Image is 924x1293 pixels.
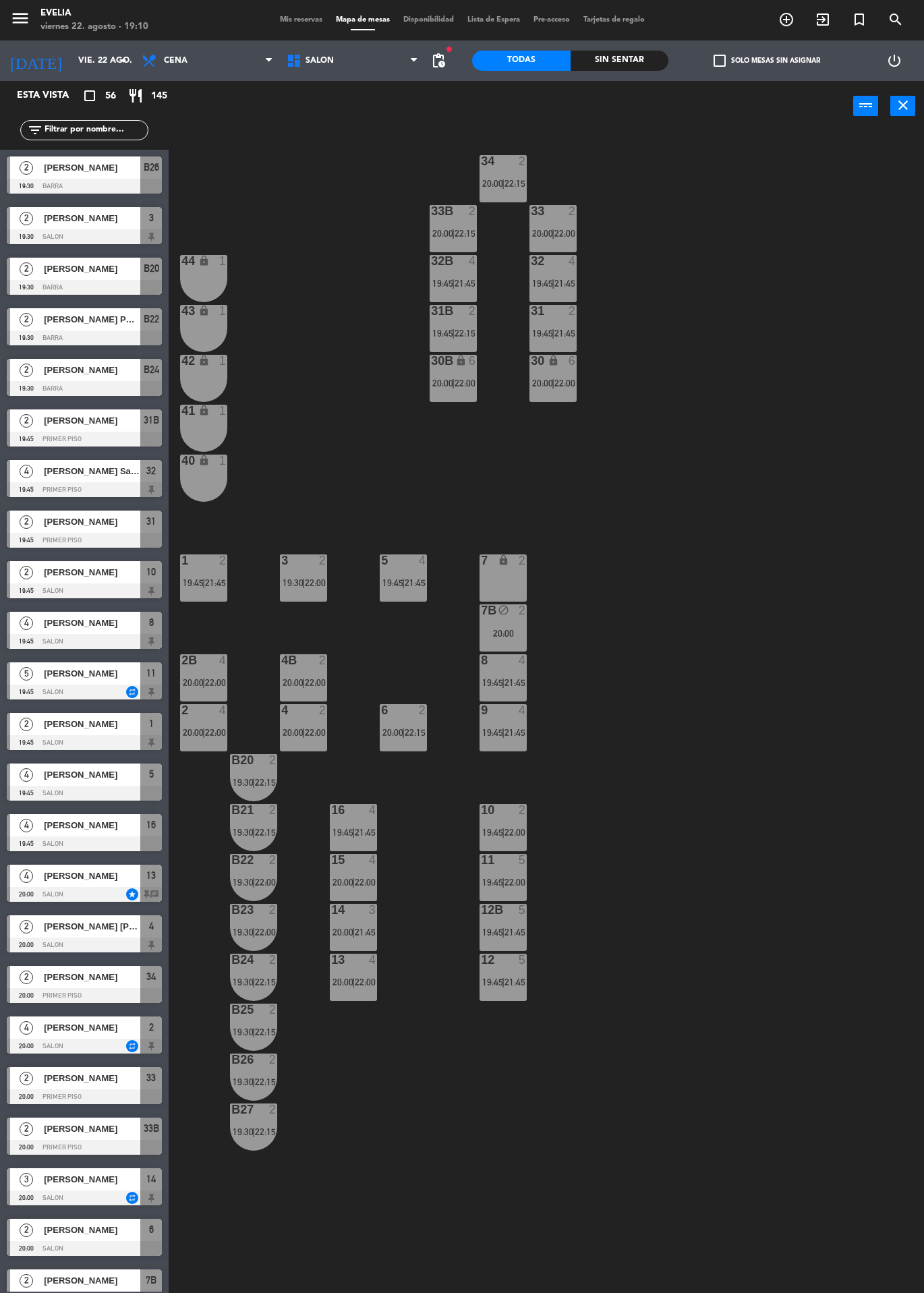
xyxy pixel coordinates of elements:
[445,45,453,53] span: fiber_manual_record
[44,616,140,630] span: [PERSON_NAME]
[20,920,33,933] span: 2
[202,577,205,588] span: |
[554,228,575,239] span: 22:00
[273,16,329,24] span: Mis reservas
[482,727,503,738] span: 19:45
[455,328,475,339] span: 22:15
[44,717,140,731] span: [PERSON_NAME]
[252,777,255,788] span: |
[352,977,355,987] span: |
[255,827,276,838] span: 22:15
[231,754,232,766] div: B20
[269,804,277,816] div: 2
[231,954,232,966] div: B24
[20,161,33,175] span: 2
[252,1027,255,1037] span: |
[858,97,874,113] i: power_input
[146,1070,156,1086] span: 33
[202,727,205,738] span: |
[815,11,831,28] i: exit_to_app
[895,97,911,113] i: close
[319,704,327,716] div: 2
[851,11,867,28] i: turned_in_not
[44,970,140,984] span: [PERSON_NAME]
[219,305,227,317] div: 1
[502,927,504,938] span: |
[331,804,332,816] div: 16
[269,854,277,866] div: 2
[504,178,525,189] span: 22:15
[355,877,376,888] span: 22:00
[181,355,182,367] div: 42
[369,854,377,866] div: 4
[233,977,254,987] span: 19:30
[452,378,455,389] span: |
[319,554,327,567] div: 2
[531,205,531,217] div: 33
[455,278,475,289] span: 21:45
[355,827,376,838] span: 21:45
[149,1222,154,1238] span: 6
[890,96,915,116] button: close
[44,565,140,579] span: [PERSON_NAME]
[405,727,426,738] span: 22:15
[552,378,554,389] span: |
[269,1004,277,1016] div: 2
[778,11,795,28] i: add_circle_outline
[105,88,116,104] span: 56
[20,768,33,782] span: 4
[302,727,305,738] span: |
[181,704,182,716] div: 2
[146,665,156,681] span: 11
[369,904,377,916] div: 3
[502,877,504,888] span: |
[82,88,98,104] i: crop_square
[20,1021,33,1035] span: 4
[231,804,232,816] div: B21
[198,305,210,316] i: lock
[149,766,154,782] span: 5
[20,1122,33,1136] span: 2
[219,704,227,716] div: 4
[146,867,156,884] span: 13
[20,364,33,377] span: 2
[10,8,30,33] button: menu
[269,904,277,916] div: 2
[43,123,148,138] input: Filtrar por nombre...
[333,827,353,838] span: 19:45
[44,818,140,832] span: [PERSON_NAME]
[183,727,204,738] span: 20:00
[519,604,527,616] div: 2
[20,667,33,681] span: 5
[283,577,304,588] span: 19:30
[369,804,377,816] div: 4
[305,577,326,588] span: 22:00
[569,205,577,217] div: 2
[554,378,575,389] span: 22:00
[20,262,33,276] span: 2
[331,904,332,916] div: 14
[552,278,554,289] span: |
[44,1223,140,1237] span: [PERSON_NAME]
[219,255,227,267] div: 1
[548,355,559,366] i: lock
[233,927,254,938] span: 19:30
[498,554,509,566] i: lock
[461,16,527,24] span: Lista de Espera
[431,305,432,317] div: 31B
[181,255,182,267] div: 44
[306,56,334,65] span: SALON
[482,677,503,688] span: 19:45
[333,927,353,938] span: 20:00
[329,16,397,24] span: Mapa de mesas
[519,854,527,866] div: 5
[554,278,575,289] span: 21:45
[455,228,475,239] span: 22:15
[519,554,527,567] div: 2
[183,577,204,588] span: 19:45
